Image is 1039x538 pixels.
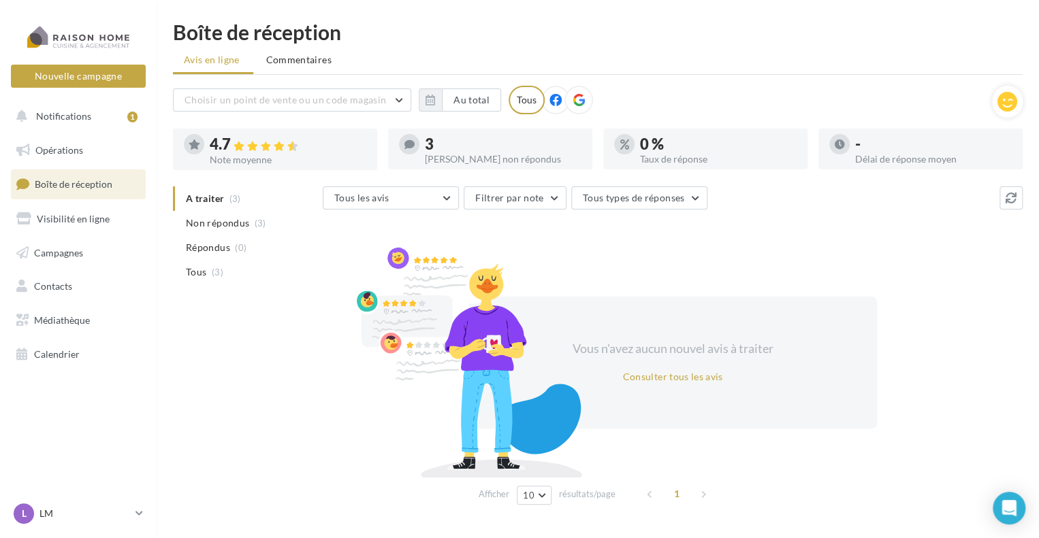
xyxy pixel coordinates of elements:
[36,110,91,122] span: Notifications
[266,53,332,67] span: Commentaires
[993,492,1025,524] div: Open Intercom Messenger
[419,88,501,112] button: Au total
[11,65,146,88] button: Nouvelle campagne
[35,178,112,190] span: Boîte de réception
[11,501,146,526] a: L LM
[464,186,566,209] button: Filtrer par note
[855,137,1012,152] div: -
[39,507,130,520] p: LM
[185,94,386,105] span: Choisir un point de vente ou un code magasin
[8,102,143,131] button: Notifications 1
[8,340,148,369] a: Calendrier
[127,112,138,122] div: 1
[22,507,27,520] span: L
[35,144,83,156] span: Opérations
[186,216,249,230] span: Non répondus
[173,88,411,112] button: Choisir un point de vente ou un code magasin
[334,192,389,203] span: Tous les avis
[186,265,206,279] span: Tous
[323,186,459,209] button: Tous les avis
[556,340,790,358] div: Vous n'avez aucun nouvel avis à traiter
[479,488,509,501] span: Afficher
[8,272,148,301] a: Contacts
[442,88,501,112] button: Au total
[255,218,266,229] span: (3)
[8,239,148,267] a: Campagnes
[523,490,534,501] span: 10
[8,205,148,233] a: Visibilité en ligne
[425,154,581,164] div: [PERSON_NAME] non répondus
[517,486,552,505] button: 10
[559,488,616,501] span: résultats/page
[8,306,148,335] a: Médiathèque
[235,242,246,253] span: (0)
[509,86,545,114] div: Tous
[640,154,797,164] div: Taux de réponse
[34,280,72,292] span: Contacts
[583,192,685,203] span: Tous types de réponses
[8,136,148,165] a: Opérations
[34,314,90,326] span: Médiathèque
[212,267,223,278] span: (3)
[210,155,366,165] div: Note moyenne
[640,137,797,152] div: 0 %
[210,137,366,152] div: 4.7
[186,241,230,254] span: Répondus
[173,22,1023,42] div: Boîte de réception
[34,246,83,258] span: Campagnes
[666,483,688,505] span: 1
[8,169,148,199] a: Boîte de réception
[617,369,728,385] button: Consulter tous les avis
[37,213,110,224] span: Visibilité en ligne
[34,348,80,360] span: Calendrier
[571,186,707,209] button: Tous types de réponses
[855,154,1012,164] div: Délai de réponse moyen
[425,137,581,152] div: 3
